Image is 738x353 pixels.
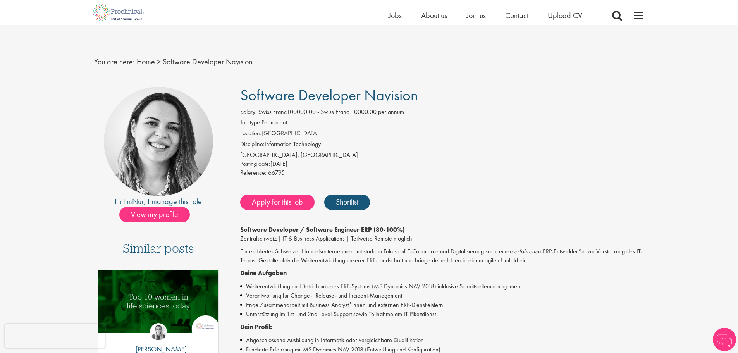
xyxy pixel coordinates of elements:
a: breadcrumb link [137,57,155,67]
h3: Similar posts [123,242,194,260]
li: Weiterentwicklung und Betrieb unseres ERP-Systems (MS Dynamics NAV 2018) inklusive Schnittstellen... [240,282,644,291]
label: Salary: [240,108,257,117]
div: Hi I'm , I manage this role [94,196,223,207]
span: 66795 [268,169,285,177]
p: Ein etabliertes Schweizer Handelsunternehmen mit starkem Fokus auf E-Commerce und Digitalisierung... [240,247,644,265]
a: Contact [505,10,528,21]
iframe: reCAPTCHA [5,324,105,348]
img: imeage of recruiter Nur Ergiydiren [104,87,213,196]
div: [DATE] [240,160,644,169]
span: > [157,57,161,67]
span: Software Developer Navision [240,85,418,105]
li: Verantwortung für Change-, Release- und Incident-Management [240,291,644,300]
label: Discipline: [240,140,265,149]
label: Job type: [240,118,261,127]
li: Permanent [240,118,644,129]
strong: Software Developer / Software Engineer ERP (80-100%) [240,226,405,234]
strong: Deine Aufgaben [240,269,287,277]
p: Zentralschweiz | IT & Business Applications | Teilweise Remote möglich [240,226,644,243]
div: [GEOGRAPHIC_DATA], [GEOGRAPHIC_DATA] [240,151,644,160]
li: Information Technology [240,140,644,151]
a: View my profile [119,208,198,219]
strong: Dein Profil: [240,323,272,331]
a: About us [421,10,447,21]
label: Location: [240,129,261,138]
li: Enge Zusammenarbeit mit Business Analyst*innen und externen ERP-Dienstleistern [240,300,644,310]
a: Link to a post [98,270,219,339]
a: Apply for this job [240,195,315,210]
span: View my profile [119,207,190,222]
a: Jobs [389,10,402,21]
li: [GEOGRAPHIC_DATA] [240,129,644,140]
img: Top 10 women in life sciences today [98,270,219,333]
li: Abgeschlossene Ausbildung in Informatik oder vergleichbare Qualifikation [240,336,644,345]
span: You are here: [94,57,135,67]
span: Posting date: [240,160,270,168]
label: Reference: [240,169,267,177]
img: Hannah Burke [150,323,167,340]
a: Join us [466,10,486,21]
img: Chatbot [713,328,736,351]
span: Software Developer Navision [163,57,252,67]
a: Upload CV [548,10,582,21]
li: Unterstützung im 1st- und 2nd-Level-Support sowie Teilnahme am IT-Pikettdienst [240,310,644,319]
a: Nur [132,196,144,207]
em: n erfahrene [509,247,538,255]
span: Swiss Franc100000.00 - Swiss Franc110000.00 per annum [258,108,404,116]
a: Shortlist [324,195,370,210]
